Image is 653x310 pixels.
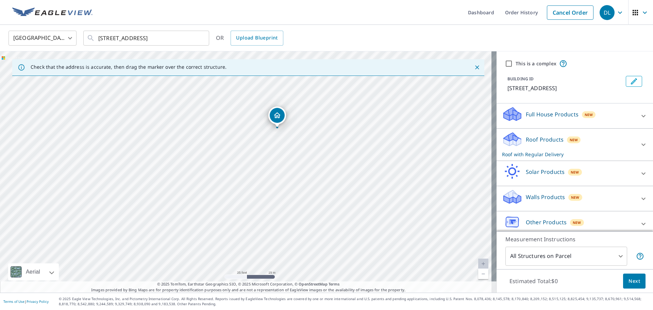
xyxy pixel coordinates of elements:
[9,29,77,48] div: [GEOGRAPHIC_DATA]
[571,169,579,175] span: New
[585,112,593,117] span: New
[478,269,488,279] a: Current Level 20, Zoom Out
[573,220,581,225] span: New
[236,34,278,42] span: Upload Blueprint
[502,151,635,158] p: Roof with Regular Delivery
[59,296,650,307] p: © 2025 Eagle View Technologies, Inc. and Pictometry International Corp. All Rights Reserved. Repo...
[571,195,580,200] span: New
[268,107,286,128] div: Dropped pin, building 1, Residential property, 1141 Brentwood Pt Brentwood, TN 37027
[600,5,615,20] div: DL
[502,189,648,208] div: Walls ProductsNew
[473,63,482,72] button: Close
[299,281,327,287] a: OpenStreetMap
[623,274,646,289] button: Next
[3,299,49,304] p: |
[505,235,644,243] p: Measurement Instructions
[231,31,283,46] a: Upload Blueprint
[626,76,642,87] button: Edit building 1
[570,137,578,143] span: New
[504,274,563,289] p: Estimated Total: $0
[216,31,283,46] div: OR
[502,214,648,233] div: Other ProductsNew
[502,164,648,183] div: Solar ProductsNew
[502,106,648,126] div: Full House ProductsNew
[27,299,49,304] a: Privacy Policy
[98,29,195,48] input: Search by address or latitude-longitude
[478,259,488,269] a: Current Level 20, Zoom In Disabled
[505,247,627,266] div: All Structures on Parcel
[526,193,565,201] p: Walls Products
[526,135,564,144] p: Roof Products
[502,131,648,158] div: Roof ProductsNewRoof with Regular Delivery
[547,5,593,20] a: Cancel Order
[8,263,59,280] div: Aerial
[526,110,579,118] p: Full House Products
[516,60,556,67] label: This is a complex
[12,7,93,18] img: EV Logo
[157,281,340,287] span: © 2025 TomTom, Earthstar Geographics SIO, © 2025 Microsoft Corporation, ©
[507,76,534,82] p: BUILDING ID
[629,277,640,285] span: Next
[24,263,42,280] div: Aerial
[526,218,567,226] p: Other Products
[3,299,24,304] a: Terms of Use
[31,64,227,70] p: Check that the address is accurate, then drag the marker over the correct structure.
[507,84,623,92] p: [STREET_ADDRESS]
[329,281,340,287] a: Terms
[636,252,644,260] span: Your report will include each building or structure inside the parcel boundary. In some cases, du...
[526,168,565,176] p: Solar Products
